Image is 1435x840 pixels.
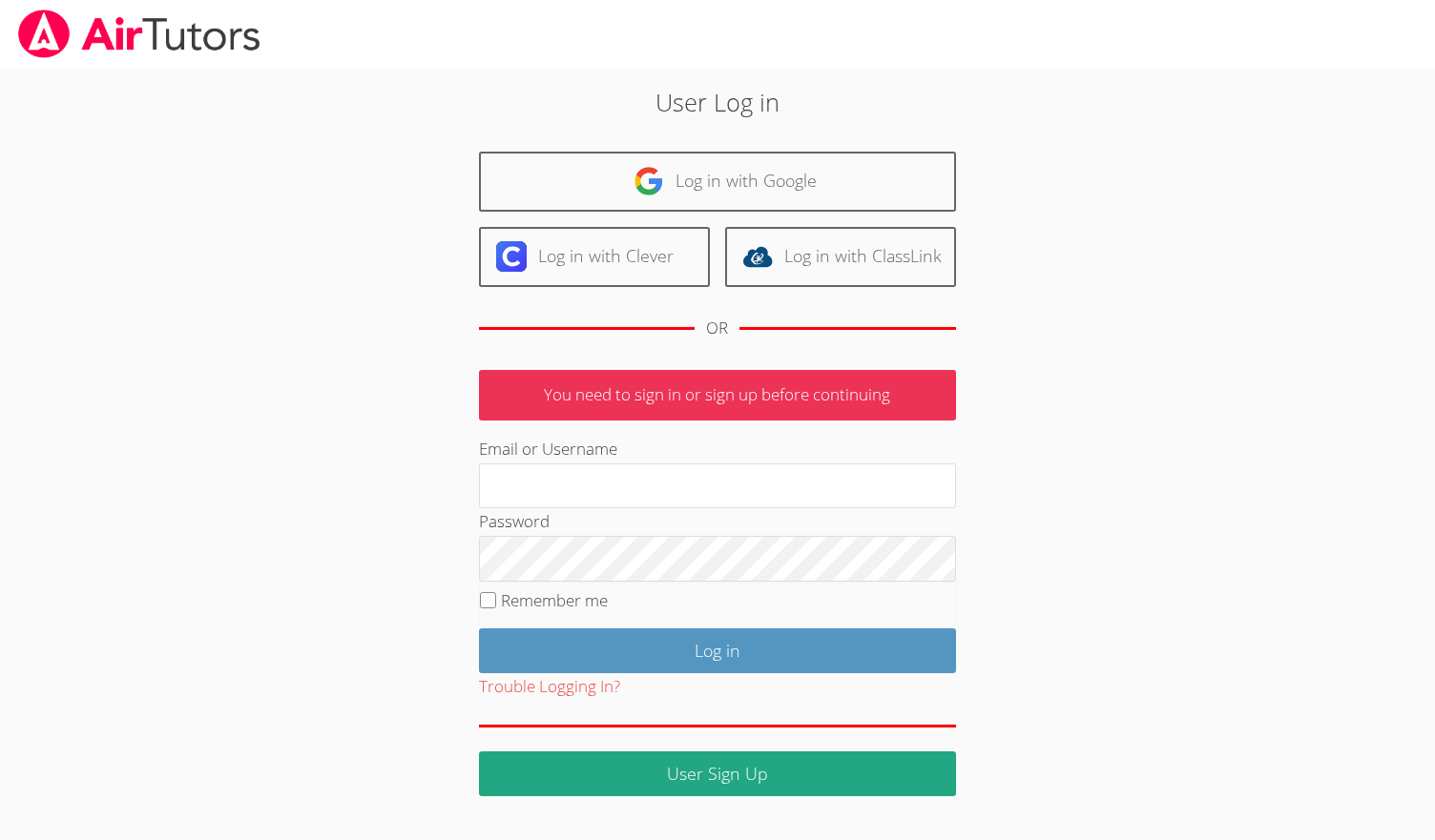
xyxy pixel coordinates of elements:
label: Remember me [501,589,608,611]
button: Trouble Logging In? [479,673,620,701]
div: OR [706,315,728,342]
label: Password [479,510,550,532]
img: clever-logo-6eab21bc6e7a338710f1a6ff85c0baf02591cd810cc4098c63d3a4b26e2feb20.svg [496,241,527,272]
a: User Sign Up [479,751,956,796]
p: You need to sign in or sign up before continuing [479,370,956,420]
h2: User Log in [330,84,1105,120]
a: Log in with Clever [479,227,710,287]
a: Log in with Google [479,152,956,212]
img: airtutors_banner-c4298cdbf04f3fff15de1276eac7730deb9818008684d7c2e4769d2f7ddbe033.png [16,10,262,58]
input: Log in [479,628,956,673]
img: google-logo-50288ca7cdecda66e5e0955fdab243c47b7ad437acaf1139b6f446037453330a.svg [634,166,664,196]
a: Log in with ClassLink [725,227,956,287]
label: Email or Username [479,438,617,460]
img: classlink-logo-d6bb404cc1216ec64c9a2012d9dc4662098be43eaf13dc465df04b49fa7ab582.svg [742,241,773,272]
